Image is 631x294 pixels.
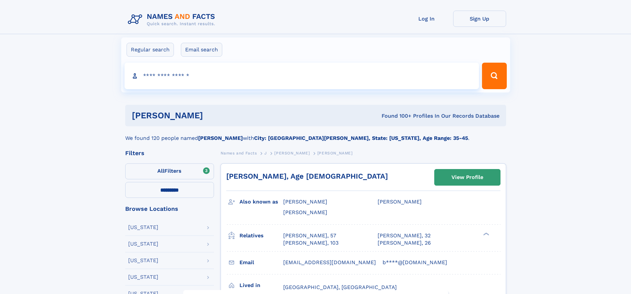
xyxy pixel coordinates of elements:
h3: Email [239,257,283,268]
span: [GEOGRAPHIC_DATA], [GEOGRAPHIC_DATA] [283,284,397,290]
div: ❯ [482,232,490,236]
a: Log In [400,11,453,27]
a: Sign Up [453,11,506,27]
a: [PERSON_NAME] [274,149,310,157]
input: search input [125,63,479,89]
div: [US_STATE] [128,225,158,230]
div: Found 100+ Profiles In Our Records Database [292,112,500,120]
span: [PERSON_NAME] [283,199,327,205]
span: All [157,168,164,174]
h3: Also known as [239,196,283,207]
h3: Lived in [239,280,283,291]
b: [PERSON_NAME] [198,135,243,141]
a: [PERSON_NAME], 57 [283,232,336,239]
div: [US_STATE] [128,274,158,280]
a: [PERSON_NAME], 26 [378,239,431,247]
label: Email search [181,43,222,57]
a: View Profile [435,169,500,185]
div: [US_STATE] [128,241,158,247]
a: [PERSON_NAME], 103 [283,239,339,247]
span: [PERSON_NAME] [274,151,310,155]
div: Filters [125,150,214,156]
label: Filters [125,163,214,179]
h1: [PERSON_NAME] [132,111,292,120]
div: View Profile [451,170,483,185]
label: Regular search [127,43,174,57]
span: [EMAIL_ADDRESS][DOMAIN_NAME] [283,259,376,265]
img: Logo Names and Facts [125,11,221,29]
h3: Relatives [239,230,283,241]
div: Browse Locations [125,206,214,212]
span: [PERSON_NAME] [317,151,353,155]
span: J [264,151,267,155]
span: [PERSON_NAME] [378,199,422,205]
span: [PERSON_NAME] [283,209,327,215]
b: City: [GEOGRAPHIC_DATA][PERSON_NAME], State: [US_STATE], Age Range: 35-45 [254,135,468,141]
a: [PERSON_NAME], 32 [378,232,431,239]
a: [PERSON_NAME], Age [DEMOGRAPHIC_DATA] [226,172,388,180]
div: [US_STATE] [128,258,158,263]
div: We found 120 people named with . [125,126,506,142]
a: J [264,149,267,157]
button: Search Button [482,63,506,89]
a: Names and Facts [221,149,257,157]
